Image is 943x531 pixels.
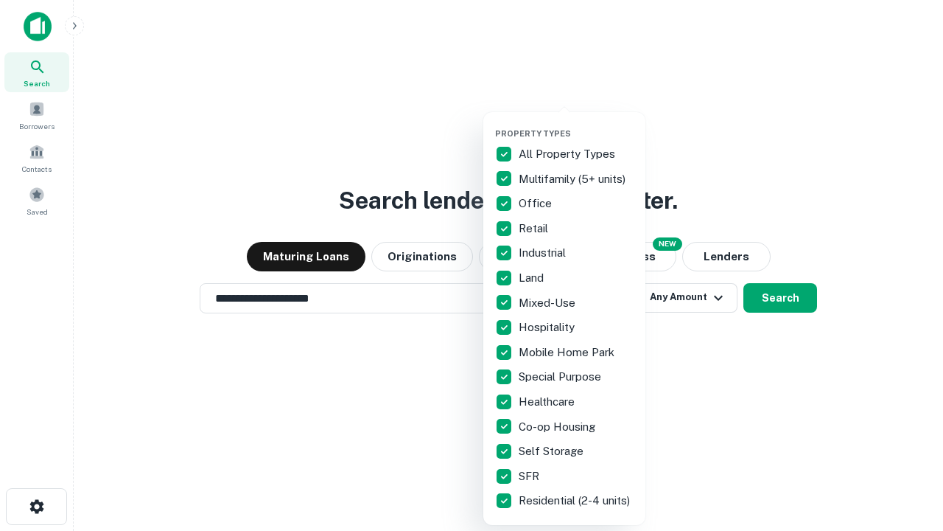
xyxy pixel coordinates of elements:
p: Residential (2-4 units) [519,492,633,510]
p: Multifamily (5+ units) [519,170,628,188]
p: SFR [519,468,542,485]
p: Hospitality [519,319,578,336]
p: Mixed-Use [519,294,578,312]
p: Industrial [519,244,569,262]
p: Mobile Home Park [519,344,617,361]
iframe: Chat Widget [869,413,943,484]
p: Healthcare [519,393,578,411]
p: Special Purpose [519,368,604,386]
p: Retail [519,220,551,237]
p: All Property Types [519,145,618,163]
p: Co-op Housing [519,418,598,436]
p: Self Storage [519,442,586,460]
p: Land [519,269,547,287]
span: Property Types [495,129,571,138]
p: Office [519,195,555,212]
